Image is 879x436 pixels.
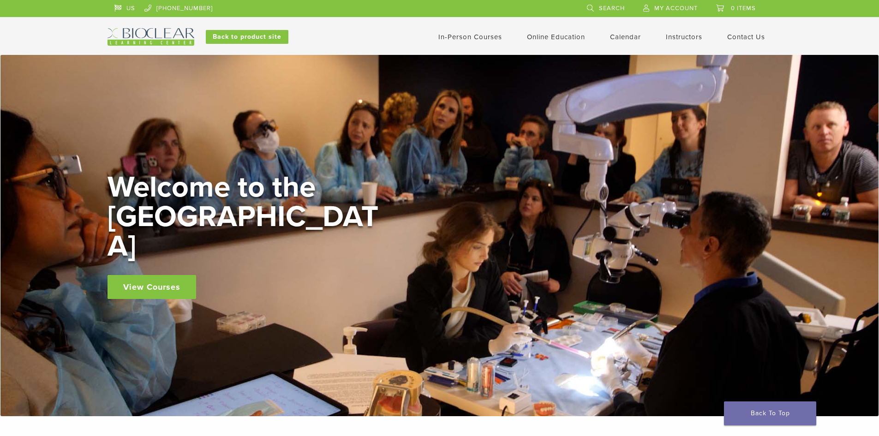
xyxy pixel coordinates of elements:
[438,33,502,41] a: In-Person Courses
[527,33,585,41] a: Online Education
[610,33,641,41] a: Calendar
[599,5,625,12] span: Search
[206,30,288,44] a: Back to product site
[108,28,194,46] img: Bioclear
[108,275,196,299] a: View Courses
[727,33,765,41] a: Contact Us
[666,33,702,41] a: Instructors
[724,401,816,425] a: Back To Top
[654,5,698,12] span: My Account
[108,173,384,261] h2: Welcome to the [GEOGRAPHIC_DATA]
[731,5,756,12] span: 0 items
